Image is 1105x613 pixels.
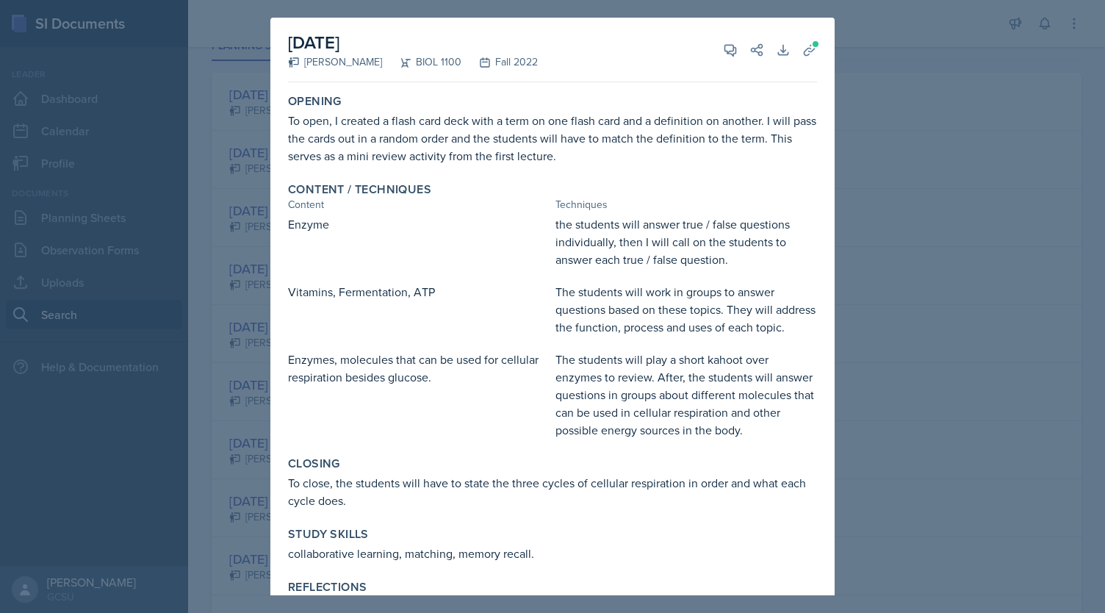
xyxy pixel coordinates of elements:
[288,197,550,212] div: Content
[288,580,367,595] label: Reflections
[555,351,817,439] div: The students will play a short kahoot over enzymes to review. After, the students will answer que...
[288,29,538,56] h2: [DATE]
[555,215,817,268] div: the students will answer true / false questions individually, then I will call on the students to...
[288,283,550,336] div: Vitamins, Fermentation, ATP
[288,351,550,439] div: Enzymes, molecules that can be used for cellular respiration besides glucose.
[288,545,817,562] div: collaborative learning, matching, memory recall.
[555,197,817,212] div: Techniques
[288,215,550,268] div: Enzyme
[382,54,461,70] div: BIOL 1100
[288,54,382,70] div: [PERSON_NAME]
[288,182,431,197] label: Content / Techniques
[555,283,817,336] div: The students will work in groups to answer questions based on these topics. They will address the...
[288,94,342,109] label: Opening
[461,54,538,70] div: Fall 2022
[288,527,369,542] label: Study Skills
[288,474,817,509] div: To close, the students will have to state the three cycles of cellular respiration in order and w...
[288,456,340,471] label: Closing
[288,112,817,165] div: To open, I created a flash card deck with a term on one flash card and a definition on another. I...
